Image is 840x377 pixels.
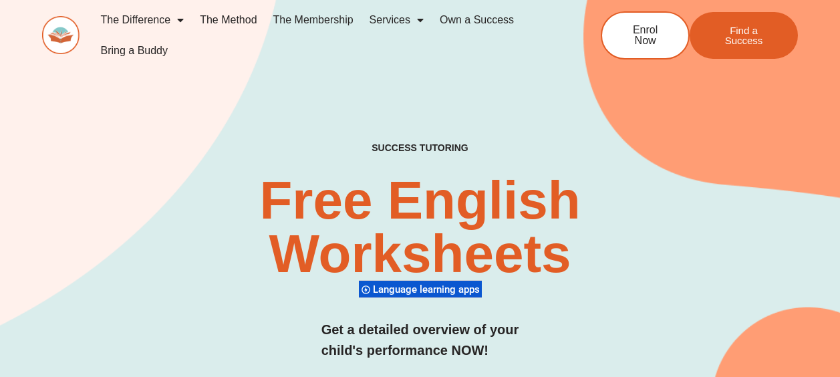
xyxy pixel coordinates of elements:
a: The Difference [93,5,192,35]
a: Own a Success [432,5,522,35]
h3: Get a detailed overview of your child's performance NOW! [321,320,519,361]
h2: Free English Worksheets​ [170,174,670,281]
a: Find a Success [690,12,798,59]
div: Language learning apps [359,280,482,298]
h4: SUCCESS TUTORING​ [308,142,532,154]
span: Enrol Now [622,25,668,46]
a: The Membership [265,5,362,35]
a: Enrol Now [601,11,690,59]
span: Language learning apps [373,283,484,295]
a: Bring a Buddy [93,35,176,66]
span: Find a Success [710,25,778,45]
a: Services [362,5,432,35]
a: The Method [192,5,265,35]
nav: Menu [93,5,558,66]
